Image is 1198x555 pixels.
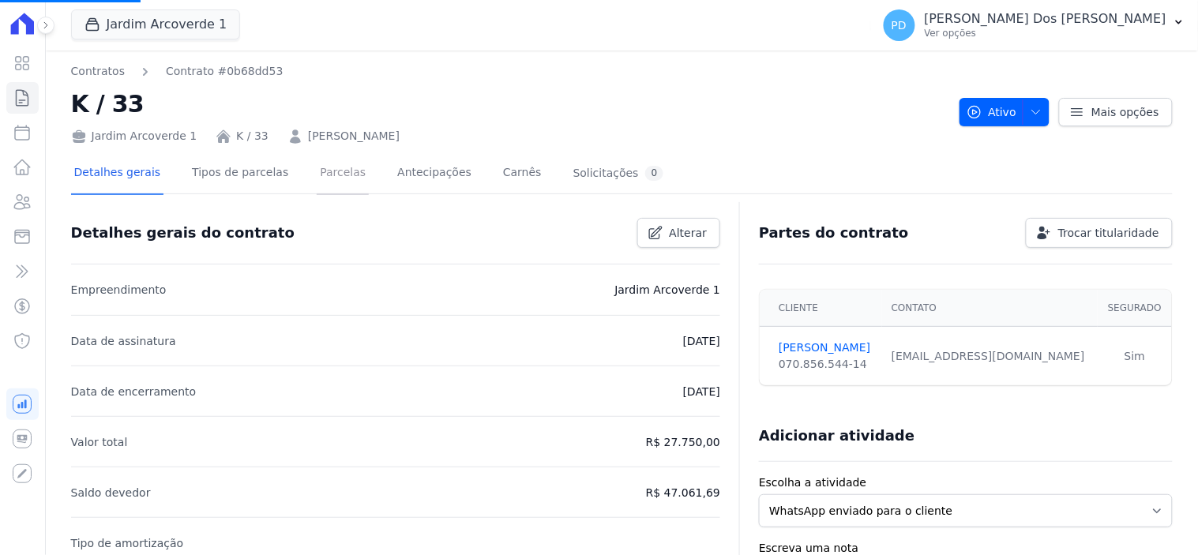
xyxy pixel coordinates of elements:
[670,225,708,241] span: Alterar
[759,223,909,242] h3: Partes do contrato
[71,332,176,351] p: Data de assinatura
[71,63,125,80] a: Contratos
[71,223,295,242] h3: Detalhes gerais do contrato
[646,433,720,452] p: R$ 27.750,00
[779,356,873,373] div: 070.856.544-14
[71,483,151,502] p: Saldo devedor
[1026,218,1173,248] a: Trocar titularidade
[646,483,720,502] p: R$ 47.061,69
[882,290,1098,327] th: Contato
[71,63,947,80] nav: Breadcrumb
[500,153,545,195] a: Carnês
[779,339,873,356] a: [PERSON_NAME]
[71,280,167,299] p: Empreendimento
[637,218,721,248] a: Alterar
[71,63,284,80] nav: Breadcrumb
[166,63,283,80] a: Contrato #0b68dd53
[645,166,664,181] div: 0
[236,128,269,144] a: K / 33
[967,98,1017,126] span: Ativo
[892,348,1088,365] div: [EMAIL_ADDRESS][DOMAIN_NAME]
[960,98,1050,126] button: Ativo
[308,128,400,144] a: [PERSON_NAME]
[925,27,1166,39] p: Ver opções
[71,9,241,39] button: Jardim Arcoverde 1
[71,534,184,553] p: Tipo de amortização
[1091,104,1159,120] span: Mais opções
[759,474,1173,491] label: Escolha a atividade
[1098,327,1172,386] td: Sim
[759,426,914,445] h3: Adicionar atividade
[683,382,720,401] p: [DATE]
[683,332,720,351] p: [DATE]
[925,11,1166,27] p: [PERSON_NAME] Dos [PERSON_NAME]
[570,153,667,195] a: Solicitações0
[71,128,197,144] div: Jardim Arcoverde 1
[394,153,475,195] a: Antecipações
[1059,98,1173,126] a: Mais opções
[71,86,947,122] h2: K / 33
[892,20,907,31] span: PD
[615,280,721,299] p: Jardim Arcoverde 1
[317,153,369,195] a: Parcelas
[1058,225,1159,241] span: Trocar titularidade
[189,153,291,195] a: Tipos de parcelas
[760,290,882,327] th: Cliente
[71,382,197,401] p: Data de encerramento
[71,153,164,195] a: Detalhes gerais
[71,433,128,452] p: Valor total
[1098,290,1172,327] th: Segurado
[871,3,1198,47] button: PD [PERSON_NAME] Dos [PERSON_NAME] Ver opções
[573,166,664,181] div: Solicitações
